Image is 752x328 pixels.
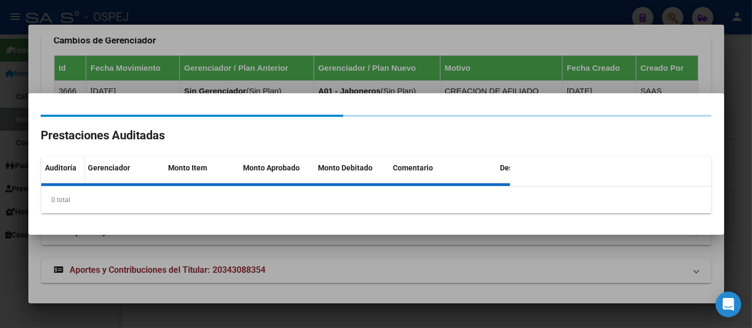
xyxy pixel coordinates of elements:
span: Gerenciador [88,163,131,172]
span: Comentario [393,163,434,172]
span: Monto Item [169,163,208,172]
div: 0 total [41,187,711,213]
datatable-header-cell: Monto Aprobado [239,156,314,202]
div: Open Intercom Messenger [716,292,741,317]
datatable-header-cell: Monto Debitado [314,156,389,202]
span: Monto Aprobado [244,163,300,172]
datatable-header-cell: Descripción [496,156,603,202]
datatable-header-cell: Monto Item [164,156,239,202]
span: Auditoría [45,163,77,172]
datatable-header-cell: Gerenciador [84,156,164,202]
datatable-header-cell: Auditoría [41,156,84,202]
span: Descripción [500,163,541,172]
datatable-header-cell: Comentario [389,156,496,202]
span: Monto Debitado [318,163,373,172]
h2: Prestaciones Auditadas [41,125,711,146]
